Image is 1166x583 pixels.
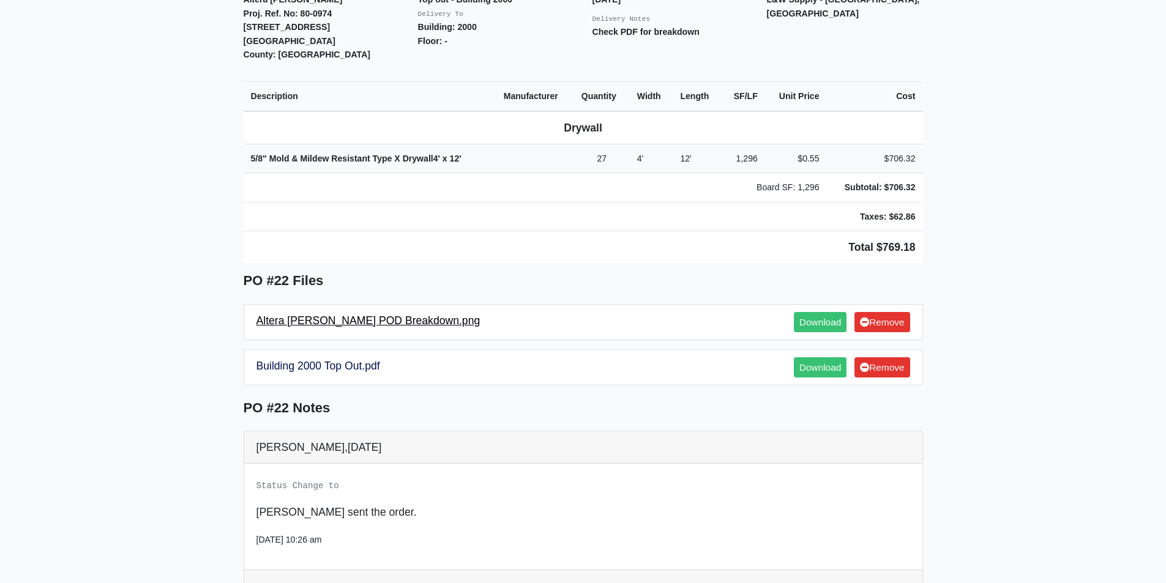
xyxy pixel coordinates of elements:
td: Taxes: $62.86 [827,202,923,231]
span: Board SF: 1,296 [757,182,820,192]
strong: County: [GEOGRAPHIC_DATA] [244,50,371,59]
td: $0.55 [765,144,827,173]
span: 4' [637,154,644,163]
span: 4' [433,154,440,163]
div: [PERSON_NAME], [244,431,922,464]
th: Width [630,81,673,111]
strong: [STREET_ADDRESS] [244,22,331,32]
td: 27 [574,144,630,173]
h5: PO #22 Notes [244,400,923,416]
td: Total $769.18 [244,231,923,264]
th: Unit Price [765,81,827,111]
small: Delivery Notes [592,15,651,23]
span: 12' [450,154,462,163]
strong: Floor: - [418,36,447,46]
h5: PO #22 Files [244,273,923,289]
strong: Building: 2000 [418,22,477,32]
span: [DATE] [348,441,381,453]
th: Description [244,81,496,111]
a: Download [794,312,846,332]
b: Drywall [564,122,602,134]
small: [DATE] 10:26 am [256,535,322,544]
span: x [443,154,447,163]
strong: [GEOGRAPHIC_DATA] [244,36,335,46]
th: Length [673,81,722,111]
strong: Proj. Ref. No: 80-0974 [244,9,332,18]
a: Building 2000 Top Out.pdf [256,360,380,372]
a: Remove [854,357,910,377]
th: Cost [827,81,923,111]
th: Manufacturer [496,81,574,111]
td: 1,296 [722,144,765,173]
strong: Check PDF for breakdown [592,27,700,37]
td: $706.32 [827,144,923,173]
a: Altera [PERSON_NAME] POD Breakdown.png [256,314,480,327]
strong: 5/8" Mold & Mildew Resistant Type X Drywall [251,154,462,163]
a: Remove [854,312,910,332]
a: Download [794,357,846,377]
th: SF/LF [722,81,765,111]
th: Quantity [574,81,630,111]
small: Status Change to [256,481,339,491]
span: 12' [680,154,691,163]
small: Delivery To [418,10,463,18]
span: [PERSON_NAME] sent the order. [256,506,417,518]
td: Subtotal: $706.32 [827,173,923,202]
